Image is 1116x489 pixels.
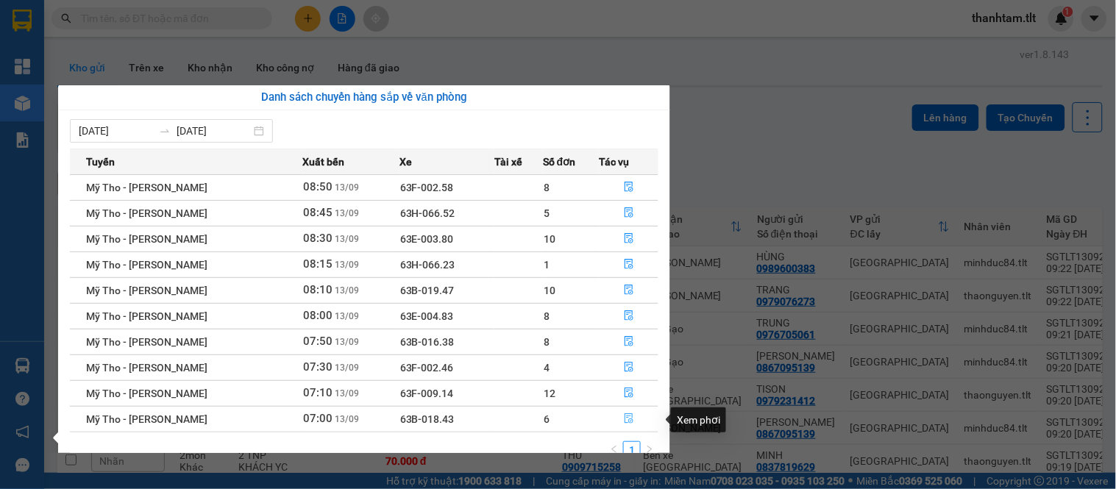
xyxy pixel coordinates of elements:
span: 08:10 [304,283,333,296]
button: file-done [600,382,658,405]
span: 10 [544,285,555,296]
button: file-done [600,330,658,354]
span: right [645,445,654,454]
span: 63F-009.14 [400,388,454,399]
span: 13/09 [335,363,360,373]
div: Xem phơi [671,407,726,432]
div: Danh sách chuyến hàng sắp về văn phòng [70,89,658,107]
span: Mỹ Tho - [PERSON_NAME] [86,207,207,219]
span: 08:30 [304,232,333,245]
span: swap-right [159,125,171,137]
a: 1 [624,442,640,458]
span: 13/09 [335,414,360,424]
button: file-done [600,201,658,225]
span: Xe [399,154,412,170]
span: file-done [624,285,634,296]
span: 13/09 [335,182,360,193]
span: 13/09 [335,285,360,296]
span: 07:30 [304,360,333,374]
span: 08:15 [304,257,333,271]
li: 1 [623,441,641,459]
span: Mỹ Tho - [PERSON_NAME] [86,285,207,296]
span: file-done [624,233,634,245]
span: 4 [544,362,550,374]
span: 63F-002.58 [400,182,454,193]
span: Mỹ Tho - [PERSON_NAME] [86,413,207,425]
span: Số đơn [543,154,576,170]
span: 63B-016.38 [400,336,455,348]
span: 13/09 [335,337,360,347]
span: 13/09 [335,234,360,244]
span: Mỹ Tho - [PERSON_NAME] [86,259,207,271]
span: left [610,445,619,454]
span: 8 [544,310,550,322]
span: 08:00 [304,309,333,322]
span: Mỹ Tho - [PERSON_NAME] [86,310,207,322]
span: Tuyến [86,154,115,170]
span: 07:00 [304,412,333,425]
span: file-done [624,259,634,271]
input: Từ ngày [79,123,153,139]
span: 13/09 [335,388,360,399]
span: file-done [624,336,634,348]
span: 13/09 [335,260,360,270]
span: 63H-066.52 [400,207,455,219]
span: file-done [624,182,634,193]
span: Mỹ Tho - [PERSON_NAME] [86,362,207,374]
span: 07:50 [304,335,333,348]
span: 8 [544,182,550,193]
span: file-done [624,413,634,425]
span: 13/09 [335,311,360,321]
span: 63B-018.43 [400,413,455,425]
span: file-done [624,310,634,322]
input: Đến ngày [177,123,251,139]
span: file-done [624,388,634,399]
li: Next Page [641,441,658,459]
button: file-done [600,407,658,431]
span: to [159,125,171,137]
span: Mỹ Tho - [PERSON_NAME] [86,233,207,245]
button: file-done [600,227,658,251]
span: 63F-002.46 [400,362,454,374]
button: right [641,441,658,459]
span: 08:45 [304,206,333,219]
button: file-done [600,356,658,379]
button: file-done [600,279,658,302]
span: Xuất bến [303,154,345,170]
span: file-done [624,207,634,219]
span: 8 [544,336,550,348]
span: 13/09 [335,208,360,218]
span: 63B-019.47 [400,285,455,296]
span: Mỹ Tho - [PERSON_NAME] [86,182,207,193]
span: Tài xế [494,154,522,170]
span: file-done [624,362,634,374]
span: 6 [544,413,550,425]
button: file-done [600,253,658,276]
button: file-done [600,304,658,328]
span: Mỹ Tho - [PERSON_NAME] [86,388,207,399]
span: 07:10 [304,386,333,399]
span: 10 [544,233,555,245]
span: Mỹ Tho - [PERSON_NAME] [86,336,207,348]
span: 63H-066.23 [400,259,455,271]
span: 12 [544,388,555,399]
button: file-done [600,176,658,199]
button: left [605,441,623,459]
span: 63E-003.80 [400,233,454,245]
span: 63E-004.83 [400,310,454,322]
span: Tác vụ [600,154,630,170]
span: 08:50 [304,180,333,193]
span: 5 [544,207,550,219]
li: Previous Page [605,441,623,459]
span: 1 [544,259,550,271]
